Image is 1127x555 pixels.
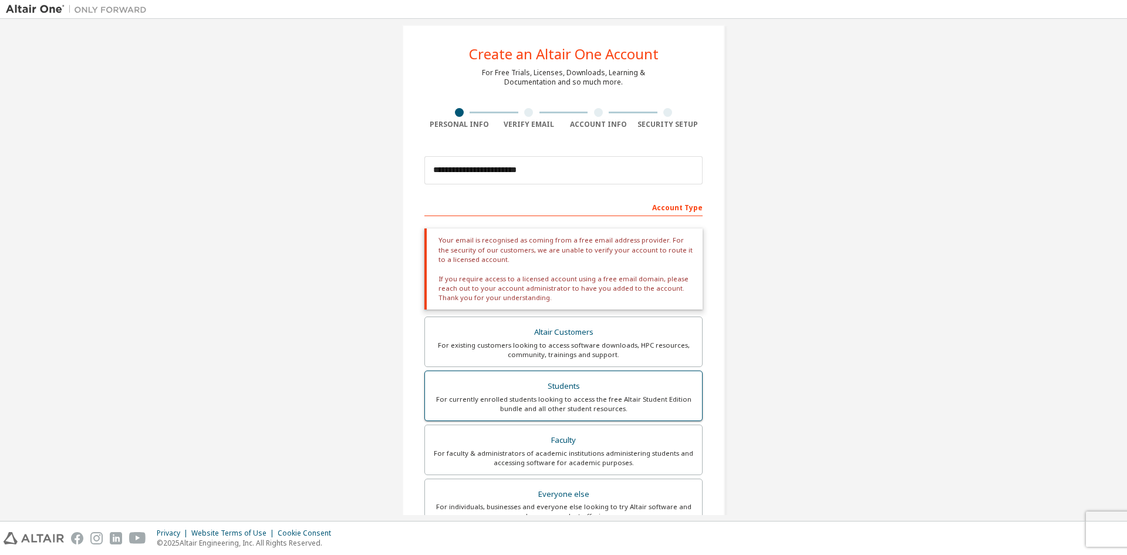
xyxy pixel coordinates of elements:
div: Cookie Consent [278,529,338,538]
div: Students [432,378,695,395]
div: Website Terms of Use [191,529,278,538]
div: Account Info [563,120,633,129]
div: Everyone else [432,486,695,503]
img: facebook.svg [71,532,83,544]
div: For Free Trials, Licenses, Downloads, Learning & Documentation and so much more. [482,68,645,87]
div: Create an Altair One Account [469,47,659,61]
div: For individuals, businesses and everyone else looking to try Altair software and explore our prod... [432,502,695,521]
div: Personal Info [424,120,494,129]
img: linkedin.svg [110,532,122,544]
div: For currently enrolled students looking to access the free Altair Student Edition bundle and all ... [432,395,695,413]
div: Altair Customers [432,324,695,341]
img: instagram.svg [90,532,103,544]
div: For faculty & administrators of academic institutions administering students and accessing softwa... [432,449,695,467]
img: altair_logo.svg [4,532,64,544]
div: For existing customers looking to access software downloads, HPC resources, community, trainings ... [432,341,695,359]
div: Account Type [424,197,703,216]
p: © 2025 Altair Engineering, Inc. All Rights Reserved. [157,538,338,548]
div: Faculty [432,432,695,449]
div: Privacy [157,529,191,538]
div: Verify Email [494,120,564,129]
img: Altair One [6,4,153,15]
div: Security Setup [633,120,703,129]
img: youtube.svg [129,532,146,544]
div: Your email is recognised as coming from a free email address provider. For the security of our cu... [424,228,703,310]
